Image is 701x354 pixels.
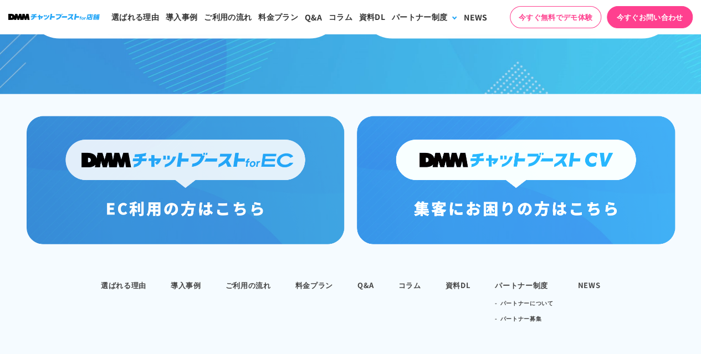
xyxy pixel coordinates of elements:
[226,280,271,290] a: ご利用の流れ
[500,311,542,326] a: パートナー募集
[495,280,553,291] div: パートナー制度
[357,280,374,290] a: Q&A
[500,295,554,311] a: パートナーについて
[446,280,471,290] a: 資料DL
[101,280,146,290] a: 選ばれる理由
[295,280,332,290] a: 料金プラン
[510,6,601,28] a: 今すぐ無料でデモ体験
[171,280,201,290] a: 導入事例
[607,6,693,28] a: 今すぐお問い合わせ
[392,11,447,23] div: パートナー制度
[577,280,600,290] a: NEWS
[8,14,100,20] img: ロゴ
[398,280,421,290] a: コラム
